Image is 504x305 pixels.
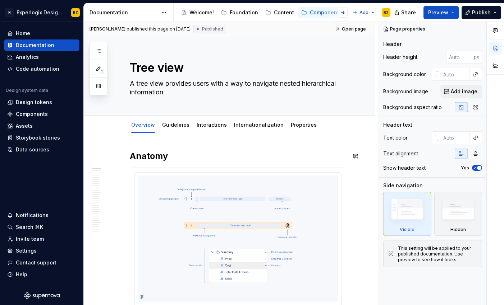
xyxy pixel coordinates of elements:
label: Yes [461,165,469,171]
span: Published [202,26,223,32]
div: Documentation [16,42,54,49]
div: Show header text [383,164,426,172]
div: Background color [383,71,426,78]
div: Properties [288,117,320,132]
button: Preview [423,6,459,19]
a: Assets [4,120,79,132]
span: Add image [451,88,477,95]
input: Auto [446,51,474,64]
a: Settings [4,245,79,257]
div: Components [310,9,342,16]
span: 1 [98,69,104,74]
textarea: Tree view [128,59,345,76]
div: Storybook stories [16,134,60,141]
a: Documentation [4,39,79,51]
button: Add image [440,85,482,98]
a: Interactions [197,122,227,128]
button: NExperlogix Design SystemBZ [1,5,82,20]
div: Hidden [450,227,466,233]
button: Add [350,8,377,18]
div: Home [16,30,30,37]
span: Publish [472,9,491,16]
div: Header height [383,53,417,61]
a: Components [4,108,79,120]
textarea: A tree view provides users with a way to navigate nested hierarchical information. [128,78,345,98]
a: Welcome! [178,7,217,18]
button: Contact support [4,257,79,268]
div: Assets [16,122,33,130]
span: [PERSON_NAME] [90,26,125,32]
div: BZ [384,10,389,15]
div: Background image [383,88,428,95]
div: Header [383,41,402,48]
div: Hidden [434,192,482,236]
div: Documentation [90,9,157,16]
div: This setting will be applied to your published documentation. Use preview to see how it looks. [398,245,477,263]
a: Properties [291,122,317,128]
div: Header text [383,121,412,128]
a: Invite team [4,233,79,245]
a: Foundation [218,7,261,18]
div: Design system data [6,88,48,93]
h2: Anatomy [130,150,346,162]
span: Share [401,9,416,16]
a: Code automation [4,63,79,75]
div: Invite team [16,235,44,243]
div: Side navigation [383,182,423,189]
div: Page tree [178,5,349,20]
div: Design tokens [16,99,52,106]
button: Share [391,6,421,19]
div: Data sources [16,146,49,153]
div: Content [274,9,294,16]
a: Home [4,28,79,39]
div: Contact support [16,259,56,266]
a: Data sources [4,144,79,155]
div: Interactions [194,117,230,132]
a: Content [262,7,297,18]
div: Text color [383,134,408,141]
a: Open page [333,24,369,34]
div: published this page on [DATE] [127,26,191,32]
button: Search ⌘K [4,221,79,233]
div: Notifications [16,212,49,219]
div: Internationalization [231,117,287,132]
svg: Supernova Logo [24,292,60,299]
div: Experlogix Design System [17,9,63,16]
div: Text alignment [383,150,418,157]
span: Add [359,10,368,15]
button: Notifications [4,210,79,221]
div: Guidelines [159,117,192,132]
p: px [474,54,479,60]
input: Auto [440,68,469,81]
div: Foundation [230,9,258,16]
a: Guidelines [162,122,189,128]
a: Components [298,7,345,18]
span: Preview [428,9,448,16]
div: Background aspect ratio [383,104,442,111]
button: Help [4,269,79,280]
div: Visible [400,227,414,233]
div: Code automation [16,65,59,72]
a: Design tokens [4,97,79,108]
div: Welcome! [189,9,214,16]
div: Help [16,271,27,278]
div: Settings [16,247,37,254]
div: Analytics [16,53,39,61]
div: Overview [128,117,158,132]
a: Overview [131,122,155,128]
div: Visible [383,192,431,236]
div: N [5,8,14,17]
input: Auto [440,131,469,144]
div: BZ [73,10,78,15]
div: Search ⌘K [16,224,43,231]
button: Publish [462,6,501,19]
a: Storybook stories [4,132,79,144]
div: Components [16,111,48,118]
a: Analytics [4,51,79,63]
span: Open page [342,26,366,32]
a: Internationalization [234,122,284,128]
